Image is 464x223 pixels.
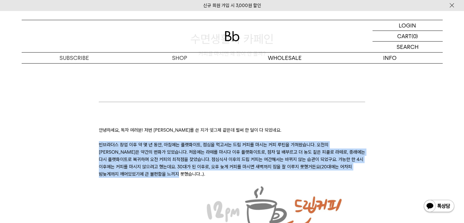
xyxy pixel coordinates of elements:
[337,53,443,63] p: INFO
[99,126,365,134] p: 안녕하세요, 독자 여러분! 저번 [PERSON_NAME]를 쓴 지가 엊그제 같은데 벌써 한 달이 다 되었네요.
[399,20,416,31] p: LOGIN
[412,31,418,41] p: (0)
[99,141,365,178] p: 빈브라더스 창업 이후 약 몇 년 동안, 아침에는 플랫화이트, 점심을 먹고서는 드립 커피를 마시는 커피 루틴을 가져왔습니다. 오전의 [PERSON_NAME]은 약간의 변화가 있...
[372,31,443,42] a: CART (0)
[397,31,412,41] p: CART
[232,53,337,63] p: WHOLESALE
[397,42,419,52] p: SEARCH
[127,53,232,63] a: SHOP
[225,31,239,41] img: 로고
[423,199,455,214] img: 카카오톡 채널 1:1 채팅 버튼
[22,53,127,63] a: SUBSCRIBE
[372,20,443,31] a: LOGIN
[203,3,261,8] a: 신규 회원 가입 시 3,000원 할인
